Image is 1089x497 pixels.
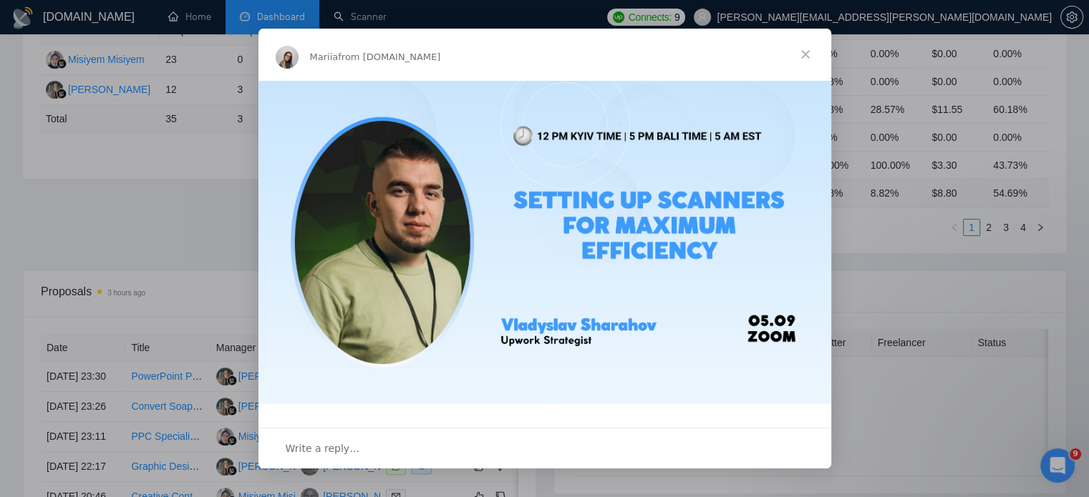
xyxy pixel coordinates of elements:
img: Profile image for Mariia [276,46,299,69]
div: Open conversation and reply [258,428,831,468]
span: Close [780,29,831,80]
span: from [DOMAIN_NAME] [338,51,440,62]
span: Write a reply… [286,439,360,458]
span: Mariia [310,51,339,62]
